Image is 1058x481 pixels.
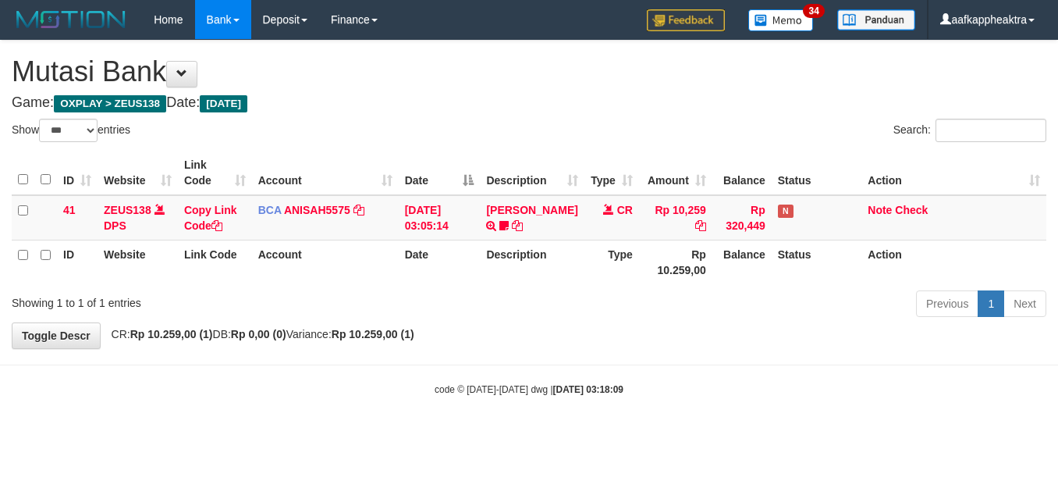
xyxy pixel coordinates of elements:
h1: Mutasi Bank [12,56,1046,87]
a: Copy Rp 10,259 to clipboard [695,219,706,232]
label: Show entries [12,119,130,142]
span: CR [617,204,633,216]
a: [PERSON_NAME] [486,204,577,216]
a: Toggle Descr [12,322,101,349]
select: Showentries [39,119,98,142]
td: Rp 10,259 [639,195,712,241]
a: ZEUS138 [104,204,151,216]
th: Action [861,240,1046,284]
img: panduan.png [837,9,915,30]
th: Link Code: activate to sort column ascending [178,151,252,195]
td: DPS [98,195,178,241]
label: Search: [893,119,1046,142]
span: BCA [258,204,282,216]
th: Balance [712,151,772,195]
input: Search: [936,119,1046,142]
th: Status [772,151,862,195]
a: Next [1003,290,1046,317]
th: Website [98,240,178,284]
strong: Rp 10.259,00 (1) [332,328,414,340]
th: ID: activate to sort column ascending [57,151,98,195]
strong: Rp 0,00 (0) [231,328,286,340]
img: Feedback.jpg [647,9,725,31]
a: Check [895,204,928,216]
a: Copy Link Code [184,204,237,232]
th: Action: activate to sort column ascending [861,151,1046,195]
a: 1 [978,290,1004,317]
a: Note [868,204,892,216]
a: Copy DONI ARDIYAN to clipboard [512,219,523,232]
th: Amount: activate to sort column ascending [639,151,712,195]
th: Description [480,240,584,284]
strong: Rp 10.259,00 (1) [130,328,213,340]
span: 41 [63,204,76,216]
th: Rp 10.259,00 [639,240,712,284]
th: Date: activate to sort column descending [399,151,481,195]
th: Link Code [178,240,252,284]
span: Has Note [778,205,793,218]
th: Type: activate to sort column ascending [584,151,639,195]
td: [DATE] 03:05:14 [399,195,481,241]
a: Previous [916,290,978,317]
th: ID [57,240,98,284]
span: OXPLAY > ZEUS138 [54,95,166,112]
h4: Game: Date: [12,95,1046,111]
span: 34 [803,4,824,18]
td: Rp 320,449 [712,195,772,241]
th: Website: activate to sort column ascending [98,151,178,195]
span: CR: DB: Variance: [104,328,414,340]
span: [DATE] [200,95,247,112]
a: Copy ANISAH5575 to clipboard [353,204,364,216]
img: Button%20Memo.svg [748,9,814,31]
th: Type [584,240,639,284]
th: Account [252,240,399,284]
th: Date [399,240,481,284]
small: code © [DATE]-[DATE] dwg | [435,384,623,395]
th: Status [772,240,862,284]
th: Balance [712,240,772,284]
strong: [DATE] 03:18:09 [553,384,623,395]
img: MOTION_logo.png [12,8,130,31]
th: Account: activate to sort column ascending [252,151,399,195]
div: Showing 1 to 1 of 1 entries [12,289,429,311]
th: Description: activate to sort column ascending [480,151,584,195]
a: ANISAH5575 [284,204,350,216]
